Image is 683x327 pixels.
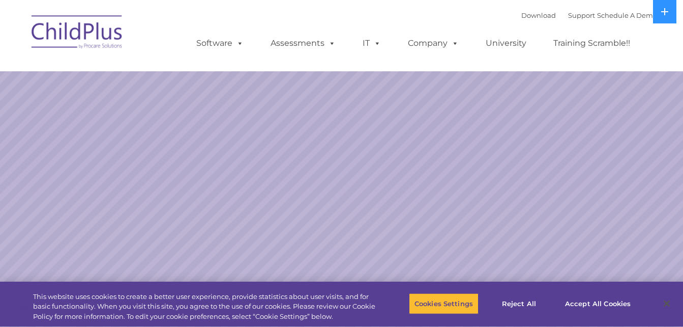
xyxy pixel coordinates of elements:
[26,8,128,59] img: ChildPlus by Procare Solutions
[352,33,391,53] a: IT
[597,11,657,19] a: Schedule A Demo
[487,293,551,314] button: Reject All
[260,33,346,53] a: Assessments
[656,292,678,315] button: Close
[33,292,376,322] div: This website uses cookies to create a better user experience, provide statistics about user visit...
[543,33,640,53] a: Training Scramble!!
[559,293,636,314] button: Accept All Cookies
[398,33,469,53] a: Company
[476,33,537,53] a: University
[186,33,254,53] a: Software
[521,11,556,19] a: Download
[409,293,479,314] button: Cookies Settings
[568,11,595,19] a: Support
[521,11,657,19] font: |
